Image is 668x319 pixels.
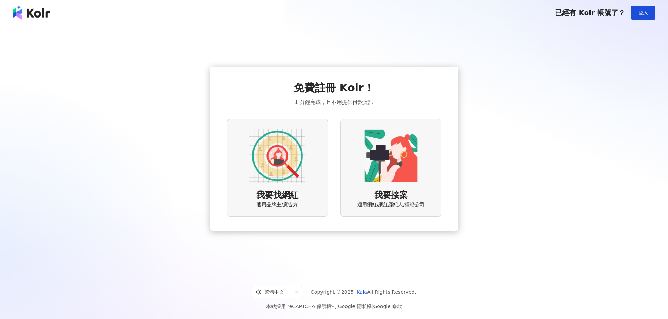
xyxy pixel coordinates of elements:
div: 繁體中文 [256,286,292,298]
span: 本站採用 reCAPTCHA 保護機制 [266,302,402,311]
span: 1 分鐘完成，且不用提供付款資訊 [295,98,373,106]
span: 免費註冊 Kolr！ [294,81,374,95]
img: logo [13,6,50,20]
span: 我要接案 [374,189,408,201]
span: Copyright © 2025 All Rights Reserved. [311,288,416,296]
span: | [336,304,338,309]
span: 適用品牌主/廣告方 [257,201,298,208]
span: | [372,304,373,309]
span: 已經有 Kolr 帳號了？ [555,8,625,17]
a: Google 隱私權 [338,304,372,309]
a: iKala [355,289,367,295]
span: 適用網紅/網紅經紀人/經紀公司 [357,201,424,208]
img: KOL identity option [363,128,419,184]
a: Google 條款 [373,304,402,309]
button: 登入 [631,6,655,20]
img: AD identity option [249,128,305,184]
span: 登入 [638,10,648,15]
span: 我要找網紅 [256,189,298,201]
